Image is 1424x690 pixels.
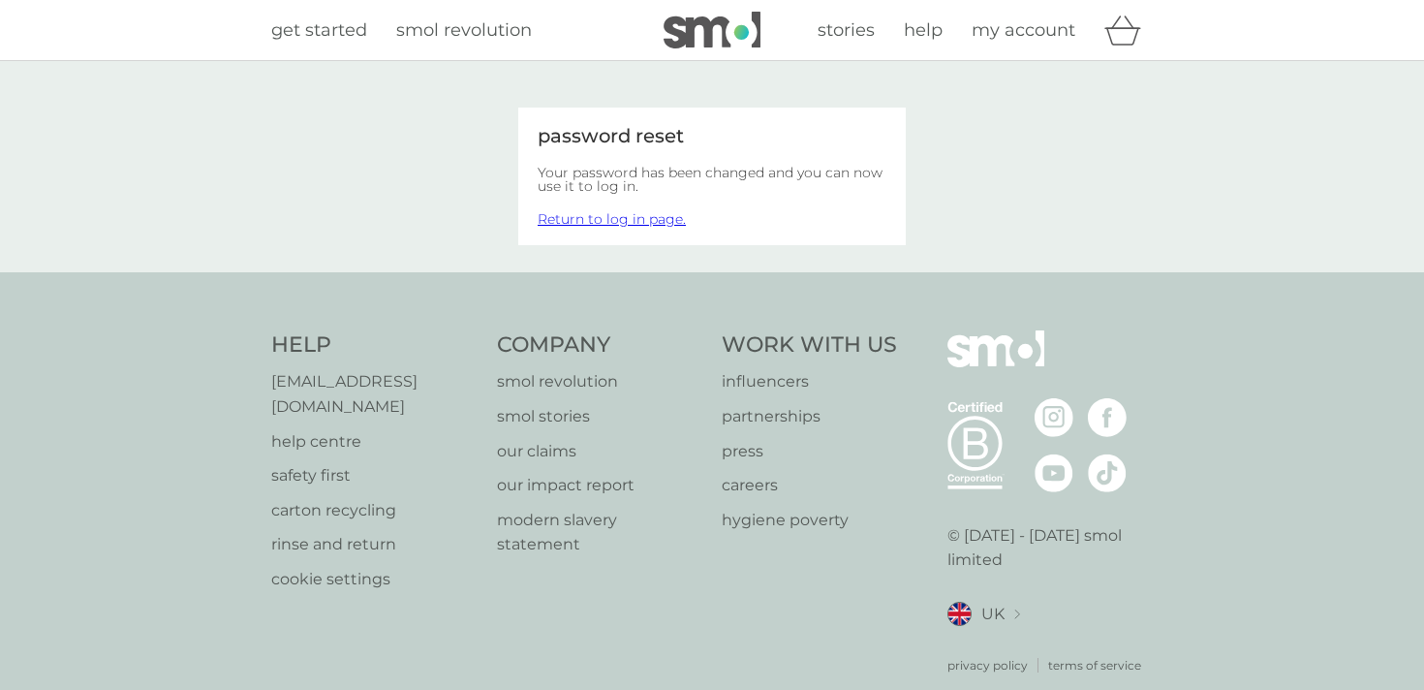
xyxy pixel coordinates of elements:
a: safety first [271,463,478,488]
a: smol revolution [396,16,532,45]
h4: Company [497,330,703,361]
img: visit the smol Youtube page [1035,454,1073,492]
img: visit the smol Tiktok page [1088,454,1127,492]
img: visit the smol Facebook page [1088,398,1127,437]
a: help centre [271,429,478,455]
a: cookie settings [271,567,478,592]
a: [EMAIL_ADDRESS][DOMAIN_NAME] [271,369,478,419]
span: stories [818,19,875,41]
a: stories [818,16,875,45]
div: basket [1104,11,1153,49]
div: password reset [538,127,886,146]
a: hygiene poverty [722,508,897,533]
a: careers [722,473,897,498]
a: press [722,439,897,464]
a: modern slavery statement [497,508,703,557]
a: my account [972,16,1075,45]
a: rinse and return [271,532,478,557]
a: partnerships [722,404,897,429]
a: our claims [497,439,703,464]
span: get started [271,19,367,41]
img: smol [664,12,760,48]
img: UK flag [947,602,972,626]
a: get started [271,16,367,45]
img: smol [947,330,1044,396]
a: influencers [722,369,897,394]
span: UK [981,602,1005,627]
h4: Work With Us [722,330,897,361]
a: Return to log in page. [538,210,686,228]
span: my account [972,19,1075,41]
a: terms of service [1048,656,1141,674]
a: privacy policy [947,656,1028,674]
a: our impact report [497,473,703,498]
a: carton recycling [271,498,478,523]
img: visit the smol Instagram page [1035,398,1073,437]
h2: Your password has been changed and you can now use it to log in. [538,166,886,193]
p: © [DATE] - [DATE] smol limited [947,523,1154,573]
h4: Help [271,330,478,361]
a: smol revolution [497,369,703,394]
a: help [904,16,943,45]
a: smol stories [497,404,703,429]
img: select a new location [1014,610,1020,620]
span: help [904,19,943,41]
span: smol revolution [396,19,532,41]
